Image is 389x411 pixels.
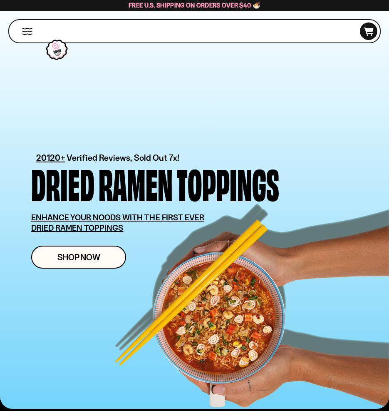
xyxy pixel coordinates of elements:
[31,164,279,200] div: Dried Ramen Toppings
[22,28,33,35] button: Mobile Menu Trigger
[67,152,179,163] span: Verified Reviews, Sold Out 7x!
[31,246,126,269] a: Shop Now
[31,212,204,233] u: ENHANCE YOUR NOODS WITH THE FIRST EVER DRIED RAMEN TOPPINGS
[129,1,260,9] span: Free U.S. Shipping on Orders over $40 🍜
[36,151,65,164] span: 20120+
[57,253,100,262] span: Shop Now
